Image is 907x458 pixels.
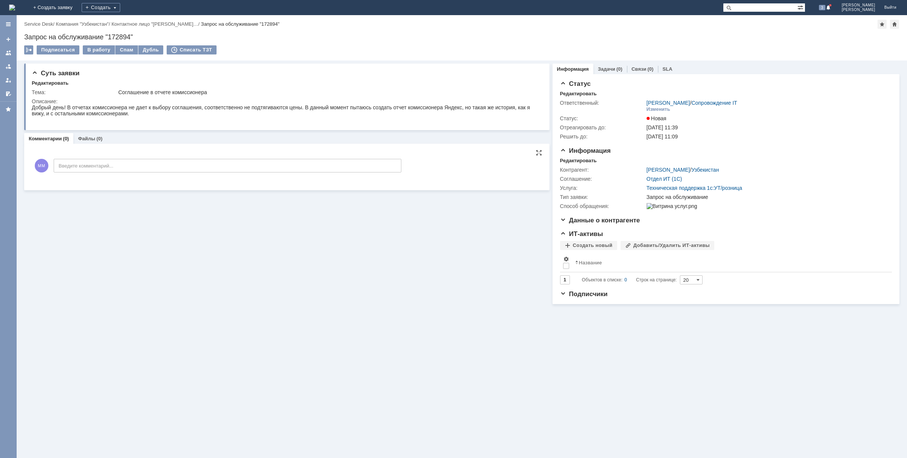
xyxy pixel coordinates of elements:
span: [DATE] 11:09 [647,134,678,140]
span: ИТ-активы [560,230,603,238]
div: Ответственный: [560,100,645,106]
div: Тип заявки: [560,194,645,200]
span: [PERSON_NAME] [842,3,875,8]
div: / [24,21,56,27]
a: Отдел ИТ (1С) [647,176,682,182]
span: [PERSON_NAME] [842,8,875,12]
div: Создать [82,3,120,12]
div: Редактировать [32,80,68,86]
div: Решить до: [560,134,645,140]
a: Компания "Узбекистан" [56,21,109,27]
div: (0) [616,66,622,72]
span: Данные о контрагенте [560,217,640,224]
span: Объектов в списке: [582,277,622,283]
div: Сделать домашней страницей [890,20,899,29]
a: SLA [662,66,672,72]
th: Название [572,253,886,272]
div: Запрос на обслуживание "172894" [201,21,280,27]
span: Статус [560,80,591,87]
a: [PERSON_NAME] [647,100,690,106]
a: Заявки в моей ответственности [2,61,14,73]
a: Техническая поддержка 1с:УТ/розница [647,185,742,191]
span: Информация [560,147,611,154]
div: Статус: [560,115,645,121]
div: 0 [624,275,627,284]
a: Контактное лицо "[PERSON_NAME]… [111,21,198,27]
a: Связи [631,66,646,72]
span: ММ [35,159,48,172]
div: Соглашение: [560,176,645,182]
div: Контрагент: [560,167,645,173]
div: Способ обращения: [560,203,645,209]
img: logo [9,5,15,11]
div: / [111,21,201,27]
a: Информация [557,66,589,72]
div: Редактировать [560,91,597,97]
div: Запрос на обслуживание [647,194,887,200]
a: Файлы [78,136,95,141]
div: Редактировать [560,158,597,164]
span: 3 [819,5,826,10]
div: Отреагировать до: [560,124,645,130]
div: / [56,21,111,27]
a: Создать заявку [2,33,14,45]
div: / [647,100,737,106]
div: Работа с массовостью [24,45,33,54]
a: Service Desk [24,21,53,27]
span: [DATE] 11:39 [647,124,678,130]
a: Мои согласования [2,88,14,100]
div: (0) [647,66,653,72]
img: Витрина услуг.png [647,203,697,209]
span: Настройки [563,256,569,262]
span: Расширенный поиск [797,3,805,11]
a: Сопровождение IT [692,100,737,106]
a: Комментарии [29,136,62,141]
a: Мои заявки [2,74,14,86]
div: (0) [63,136,69,141]
div: (0) [96,136,102,141]
div: Тема: [32,89,117,95]
div: Услуга: [560,185,645,191]
a: [PERSON_NAME] [647,167,690,173]
div: / [647,167,719,173]
div: Название [579,260,602,265]
a: Перейти на домашнюю страницу [9,5,15,11]
i: Строк на странице: [582,275,677,284]
div: Описание: [32,98,538,104]
div: Запрос на обслуживание "172894" [24,33,899,41]
span: Новая [647,115,667,121]
div: Соглашение в отчете комиссионера [118,89,537,95]
a: Задачи [598,66,615,72]
div: Изменить [647,106,670,112]
span: Суть заявки [32,70,79,77]
div: На всю страницу [536,150,542,156]
span: Подписчики [560,290,608,298]
a: Заявки на командах [2,47,14,59]
div: Добавить в избранное [878,20,887,29]
a: Узбекистан [692,167,719,173]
